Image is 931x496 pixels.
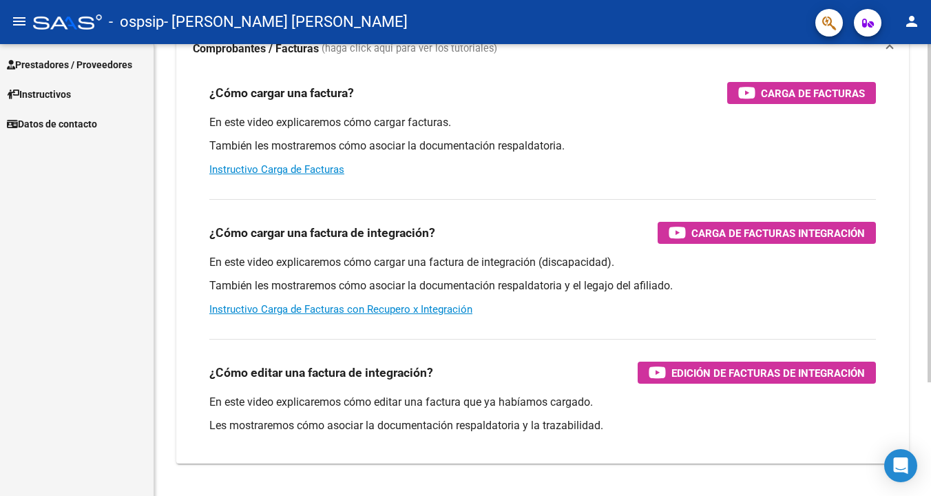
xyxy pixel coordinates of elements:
[7,57,132,72] span: Prestadores / Proveedores
[209,303,472,316] a: Instructivo Carga de Facturas con Recupero x Integración
[176,27,909,71] mat-expansion-panel-header: Comprobantes / Facturas (haga click aquí para ver los tutoriales)
[671,364,865,382] span: Edición de Facturas de integración
[109,7,164,37] span: - ospsip
[903,13,920,30] mat-icon: person
[164,7,408,37] span: - [PERSON_NAME] [PERSON_NAME]
[209,115,876,130] p: En este video explicaremos cómo cargar facturas.
[209,418,876,433] p: Les mostraremos cómo asociar la documentación respaldatoria y la trazabilidad.
[691,225,865,242] span: Carga de Facturas Integración
[209,363,433,382] h3: ¿Cómo editar una factura de integración?
[209,255,876,270] p: En este video explicaremos cómo cargar una factura de integración (discapacidad).
[193,41,319,56] strong: Comprobantes / Facturas
[761,85,865,102] span: Carga de Facturas
[658,222,876,244] button: Carga de Facturas Integración
[884,449,917,482] div: Open Intercom Messenger
[209,278,876,293] p: También les mostraremos cómo asociar la documentación respaldatoria y el legajo del afiliado.
[209,83,354,103] h3: ¿Cómo cargar una factura?
[209,138,876,154] p: También les mostraremos cómo asociar la documentación respaldatoria.
[7,87,71,102] span: Instructivos
[727,82,876,104] button: Carga de Facturas
[176,71,909,464] div: Comprobantes / Facturas (haga click aquí para ver los tutoriales)
[209,395,876,410] p: En este video explicaremos cómo editar una factura que ya habíamos cargado.
[322,41,497,56] span: (haga click aquí para ver los tutoriales)
[11,13,28,30] mat-icon: menu
[7,116,97,132] span: Datos de contacto
[638,362,876,384] button: Edición de Facturas de integración
[209,163,344,176] a: Instructivo Carga de Facturas
[209,223,435,242] h3: ¿Cómo cargar una factura de integración?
